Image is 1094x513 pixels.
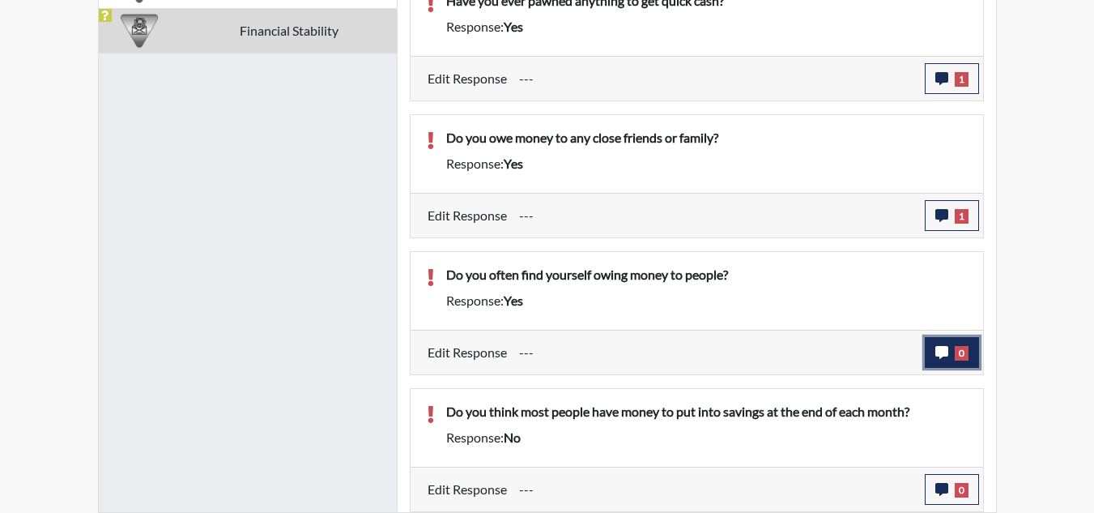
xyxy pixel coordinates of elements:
span: no [504,430,521,445]
div: Update the test taker's response, the change might impact the score [507,337,925,368]
button: 1 [925,200,979,231]
p: Do you think most people have money to put into savings at the end of each month? [446,402,967,421]
div: Response: [434,291,979,310]
span: yes [504,19,523,34]
img: CATEGORY%20ICON-08.97d95025.png [121,12,158,49]
span: 1 [955,72,968,87]
div: Response: [434,17,979,36]
div: Update the test taker's response, the change might impact the score [507,474,925,505]
label: Edit Response [428,474,507,505]
span: yes [504,293,523,308]
div: Response: [434,154,979,173]
p: Do you owe money to any close friends or family? [446,128,967,147]
p: Do you often find yourself owing money to people? [446,265,967,284]
label: Edit Response [428,200,507,231]
span: 0 [955,483,968,498]
td: Financial Stability [181,8,396,53]
span: 0 [955,346,968,361]
button: 0 [925,474,979,505]
div: Update the test taker's response, the change might impact the score [507,63,925,94]
label: Edit Response [428,63,507,94]
div: Update the test taker's response, the change might impact the score [507,200,925,231]
button: 1 [925,63,979,94]
span: yes [504,156,523,171]
button: 0 [925,337,979,368]
div: Response: [434,428,979,447]
span: 1 [955,209,968,224]
label: Edit Response [428,337,507,368]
